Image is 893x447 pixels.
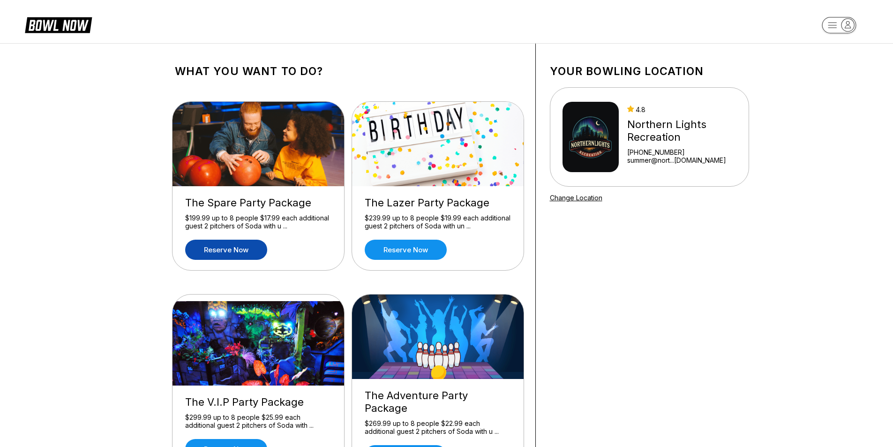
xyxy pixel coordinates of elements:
div: Northern Lights Recreation [627,118,736,144]
div: $269.99 up to 8 people $22.99 each additional guest 2 pitchers of Soda with u ... [365,419,511,436]
div: The Lazer Party Package [365,197,511,209]
div: The Spare Party Package [185,197,331,209]
div: [PHONE_NUMBER] [627,148,736,156]
img: The Lazer Party Package [352,102,525,186]
div: 4.8 [627,106,736,114]
img: The Adventure Party Package [352,295,525,379]
h1: What you want to do? [175,65,521,78]
div: $239.99 up to 8 people $19.99 each additional guest 2 pitchers of Soda with un ... [365,214,511,230]
img: Northern Lights Recreation [563,102,619,172]
a: Reserve now [365,240,447,260]
a: Change Location [550,194,602,202]
div: The Adventure Party Package [365,389,511,415]
img: The Spare Party Package [173,102,345,186]
img: The V.I.P Party Package [173,301,345,386]
a: Reserve now [185,240,267,260]
div: $199.99 up to 8 people $17.99 each additional guest 2 pitchers of Soda with u ... [185,214,331,230]
h1: Your bowling location [550,65,749,78]
a: summer@nort...[DOMAIN_NAME] [627,156,736,164]
div: $299.99 up to 8 people $25.99 each additional guest 2 pitchers of Soda with ... [185,413,331,430]
div: The V.I.P Party Package [185,396,331,409]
